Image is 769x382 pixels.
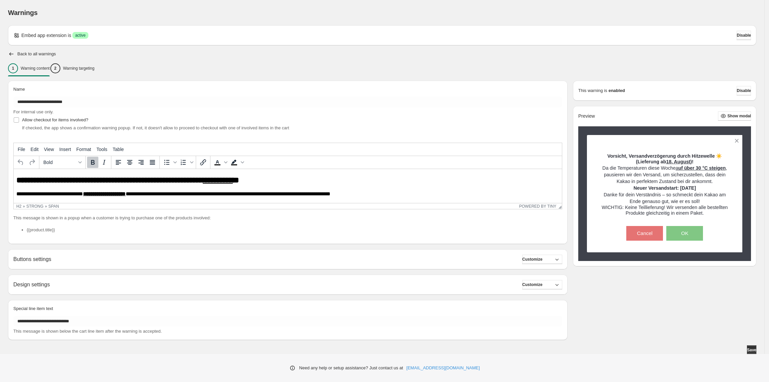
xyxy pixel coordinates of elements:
[556,203,562,209] div: Resize
[13,215,562,221] p: This message is shown in a popup when a customer is trying to purchase one of the products involved:
[522,255,562,264] button: Customize
[602,165,727,184] span: Da die Temperaturen diese Woche , pausieren wir den Versand, um sicherzustellen, dass dein Kakao ...
[599,205,731,216] h3: WICHTIG: Keine Teillieferung! Wir versenden alle bestellten Produkte gleichzeitig in einem Paket.
[671,159,690,164] span: . August
[609,87,625,94] strong: enabled
[626,226,663,241] button: Cancel
[63,66,94,71] p: Warning targeting
[87,157,98,168] button: Bold
[13,109,53,114] span: For internal use only.
[737,88,751,93] span: Disable
[31,147,39,152] span: Edit
[98,157,110,168] button: Italic
[737,33,751,38] span: Disable
[737,31,751,40] button: Disable
[197,157,209,168] button: Insert/edit link
[637,185,696,191] span: euer Versandstart: [DATE]
[578,87,607,94] p: This warning is
[178,157,194,168] div: Numbered list
[8,9,38,16] span: Warnings
[76,147,91,152] span: Format
[96,147,107,152] span: Tools
[522,280,562,289] button: Customize
[678,165,726,171] strong: uf über 30 °C steigen
[44,147,54,152] span: View
[23,204,25,209] div: »
[26,157,38,168] button: Redo
[22,125,289,130] span: If checked, the app shows a confirmation warning popup. If not, it doesn't allow to proceed to ch...
[41,157,84,168] button: Formats
[18,147,25,152] span: File
[135,157,147,168] button: Align right
[22,117,88,122] span: Allow checkout for items involved?
[522,257,543,262] span: Customize
[604,192,726,204] span: Danke für dein Verständnis – so schmeckt dein Kakao am Ende genauso gut, wie er es soll!
[8,63,18,73] div: 1
[50,61,94,75] button: 2Warning targeting
[228,157,245,168] div: Background color
[43,160,76,165] span: Bold
[13,306,53,311] span: Special line item text
[75,33,85,38] span: active
[407,365,480,371] a: [EMAIL_ADDRESS][DOMAIN_NAME]
[16,204,21,209] div: h2
[13,329,162,334] span: This message is shown below the cart line item after the warning is accepted.
[666,159,672,164] span: 18
[8,61,50,75] button: 1Warning content
[666,226,703,241] button: OK
[13,256,51,262] h2: Buttons settings
[13,87,25,92] span: Name
[124,157,135,168] button: Align center
[13,281,50,288] h2: Design settings
[50,63,60,73] div: 2
[727,113,751,119] span: Show modal
[26,204,43,209] div: strong
[747,347,756,353] span: Save
[15,157,26,168] button: Undo
[21,32,71,39] p: Embed app extension is
[48,204,59,209] div: span
[676,165,726,171] span: a
[27,227,562,233] li: {{product.title}}
[212,157,228,168] div: Text color
[737,86,751,95] button: Disable
[45,204,47,209] div: »
[578,113,595,119] h2: Preview
[161,157,178,168] div: Bullet list
[59,147,71,152] span: Insert
[113,147,124,152] span: Table
[607,153,722,164] span: Vorsicht, Versandverzögerung durch Hitzewelle ☀️(Lieferung ab
[634,185,637,191] span: N
[147,157,158,168] button: Justify
[522,282,543,287] span: Customize
[14,169,562,203] iframe: Rich Text Area
[607,153,722,164] strong: )!
[718,111,751,121] button: Show modal
[3,7,546,63] body: Rich Text Area. Press ALT-0 for help.
[21,66,50,71] p: Warning content
[17,51,56,57] h2: Back to all warnings
[747,345,756,355] button: Save
[113,157,124,168] button: Align left
[519,204,557,209] a: Powered by Tiny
